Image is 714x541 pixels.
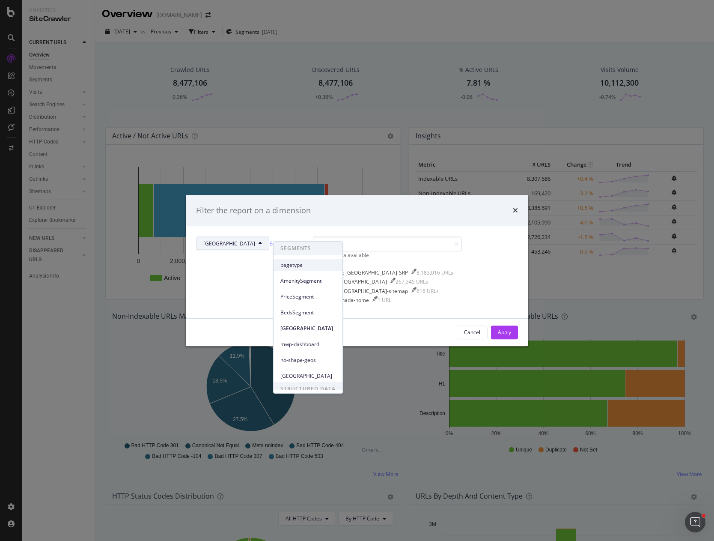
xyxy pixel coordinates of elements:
span: AmenitySegment [280,277,336,285]
span: no-shape-geos [280,356,336,364]
div: modal [186,195,528,346]
button: Apply [491,326,518,339]
div: times [513,205,518,216]
div: Canada-home [335,296,369,304]
div: Apply [498,329,511,336]
span: BedsSegment [280,309,336,317]
div: Filter the report on a dimension [196,205,311,216]
a: Edit Segmentation [269,239,313,248]
iframe: Intercom live chat [685,512,705,532]
input: Search [313,237,462,252]
div: 267,345 URLs [396,278,428,286]
div: Cancel [464,329,480,336]
div: 8,183,016 URLs [416,269,453,277]
span: Canada [203,240,255,247]
span: SEGMENTS [274,242,342,255]
div: [GEOGRAPHIC_DATA] [335,278,387,286]
button: Cancel [457,326,488,339]
div: 616 URLs [416,287,439,295]
span: PriceSegment [280,293,336,301]
span: pagetype [280,261,336,269]
div: [GEOGRAPHIC_DATA]-sitemap [335,287,408,295]
button: [GEOGRAPHIC_DATA] [196,237,269,251]
span: STRUCTURED DATA [274,382,342,396]
span: Canada [280,325,336,332]
div: Select all data available [313,252,462,259]
span: NYC [280,372,336,380]
div: 1 URL [378,296,391,304]
span: mwp-dashboard [280,341,336,348]
div: Not-[GEOGRAPHIC_DATA]-SRP [335,269,408,277]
